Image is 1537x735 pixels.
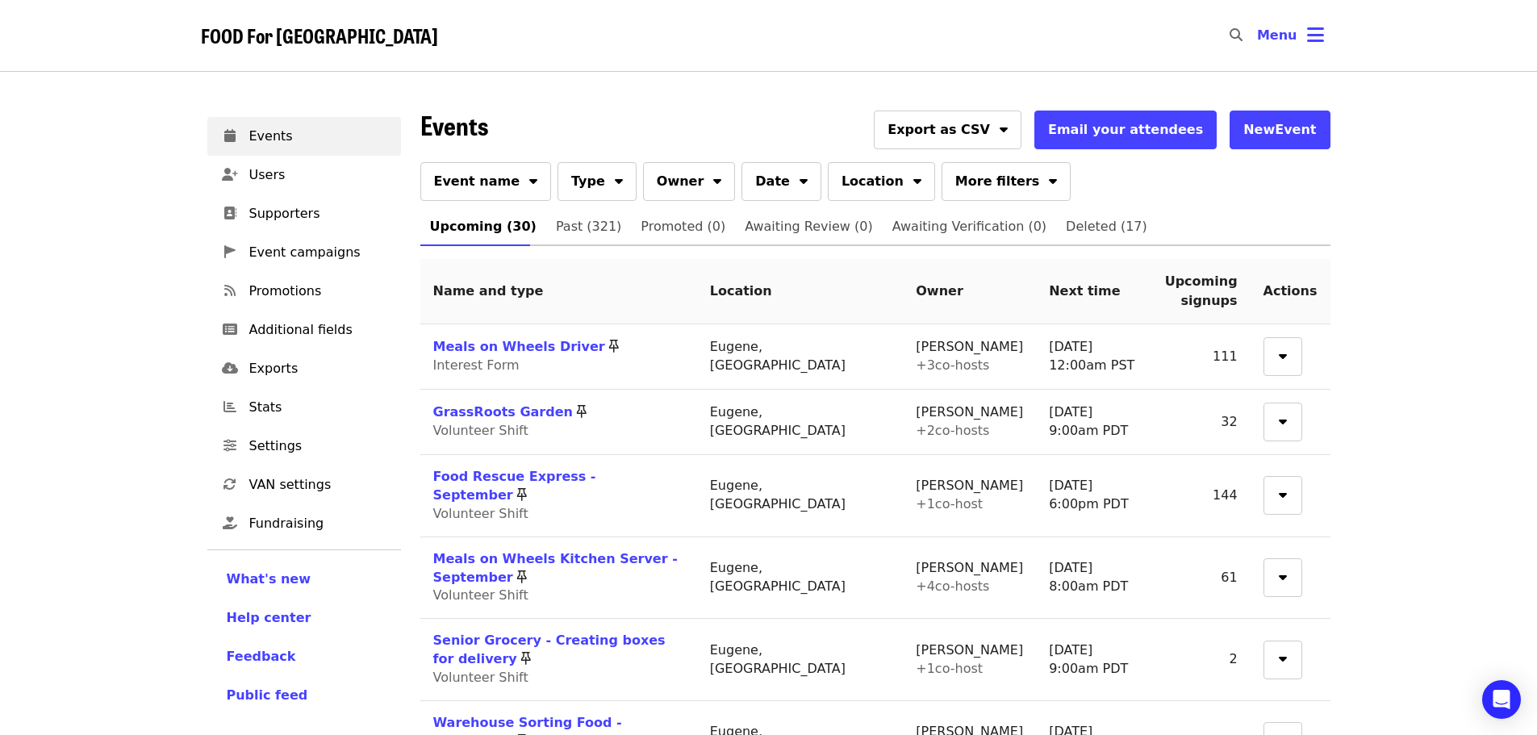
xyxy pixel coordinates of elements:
td: [DATE] 6:00pm PDT [1036,455,1151,537]
i: chart-bar icon [223,399,236,415]
span: Supporters [249,204,388,223]
button: Event name [420,162,552,201]
span: Export as CSV [888,120,990,140]
div: Eugene, [GEOGRAPHIC_DATA] [710,403,891,441]
div: 111 [1165,348,1238,366]
i: thumbtack icon [521,651,531,666]
i: sort-down icon [615,171,623,186]
div: 61 [1165,569,1238,587]
i: thumbtack icon [517,487,527,503]
button: Date [741,162,821,201]
span: Awaiting Review (0) [745,215,873,238]
a: Senior Grocery - Creating boxes for delivery [433,633,666,666]
a: Settings [207,427,401,466]
i: sort-down icon [1279,649,1287,664]
span: Volunteer Shift [433,670,528,685]
button: Export as CSV [874,111,1021,149]
span: Volunteer Shift [433,423,528,438]
span: Settings [249,436,388,456]
i: bars icon [1307,23,1324,47]
a: VAN settings [207,466,401,504]
a: Event campaigns [207,233,401,272]
th: Next time [1036,259,1151,324]
a: Public feed [227,686,382,705]
th: Name and type [420,259,697,324]
span: Type [571,172,605,191]
a: GrassRoots Garden [433,404,573,420]
a: Meals on Wheels Driver [433,339,605,354]
i: cloud-download icon [222,361,238,376]
span: Past (321) [556,215,621,238]
td: [PERSON_NAME] [903,390,1036,455]
span: Exports [249,359,388,378]
span: Interest Form [433,357,520,373]
button: NewEvent [1230,111,1330,149]
a: Additional fields [207,311,401,349]
div: Eugene, [GEOGRAPHIC_DATA] [710,338,891,375]
div: + 2 co-host s [916,422,1023,441]
span: Users [249,165,388,185]
i: calendar icon [224,128,236,144]
span: Awaiting Verification (0) [892,215,1046,238]
span: Additional fields [249,320,388,340]
span: Event name [434,172,520,191]
td: [DATE] 9:00am PDT [1036,390,1151,455]
a: FOOD For [GEOGRAPHIC_DATA] [201,24,438,48]
i: sort-down icon [913,171,921,186]
td: [PERSON_NAME] [903,619,1036,701]
div: + 1 co-host [916,660,1023,679]
span: Promoted (0) [641,215,725,238]
div: 32 [1165,413,1238,432]
i: user-plus icon [222,167,238,182]
i: sort-down icon [1279,346,1287,361]
i: hand-holding-heart icon [223,516,237,531]
i: sort-down icon [800,171,808,186]
span: Fundraising [249,514,388,533]
i: sliders-h icon [223,438,236,453]
span: Events [420,106,488,144]
span: Upcoming signups [1165,274,1238,308]
i: sort-down icon [713,171,721,186]
td: [DATE] 9:00am PDT [1036,619,1151,701]
span: What's new [227,571,311,587]
a: Deleted (17) [1056,207,1157,246]
span: Help center [227,610,311,625]
i: thumbtack icon [609,339,619,354]
div: 2 [1165,650,1238,669]
i: sort-down icon [1279,411,1287,427]
td: [DATE] 12:00am PST [1036,324,1151,390]
a: Upcoming (30) [420,207,546,246]
i: address-book icon [223,206,236,221]
th: Actions [1251,259,1330,324]
span: Upcoming (30) [430,215,537,238]
span: Menu [1257,27,1297,43]
button: More filters [942,162,1071,201]
a: Events [207,117,401,156]
i: sort-down icon [1279,485,1287,500]
span: More filters [955,172,1039,191]
div: Open Intercom Messenger [1482,680,1521,719]
button: Email your attendees [1034,111,1217,149]
a: Users [207,156,401,194]
i: sort-down icon [1000,119,1008,135]
button: Toggle account menu [1244,16,1337,55]
span: Deleted (17) [1066,215,1147,238]
a: Help center [227,608,382,628]
div: Eugene, [GEOGRAPHIC_DATA] [710,559,891,596]
span: Location [842,172,904,191]
i: rss icon [224,283,236,299]
a: Exports [207,349,401,388]
a: Supporters [207,194,401,233]
i: sort-down icon [1049,171,1057,186]
a: Promotions [207,272,401,311]
button: Type [558,162,637,201]
i: search icon [1230,27,1243,43]
div: Eugene, [GEOGRAPHIC_DATA] [710,641,891,679]
span: Promotions [249,282,388,301]
div: + 4 co-host s [916,578,1023,596]
span: Events [249,127,388,146]
span: Volunteer Shift [433,587,528,603]
button: Feedback [227,647,296,666]
td: [PERSON_NAME] [903,537,1036,620]
td: [PERSON_NAME] [903,324,1036,390]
